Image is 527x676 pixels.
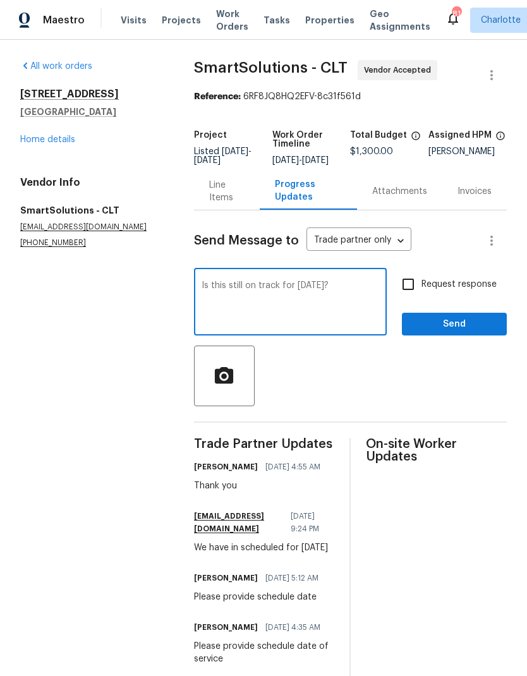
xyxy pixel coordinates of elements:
[428,147,507,156] div: [PERSON_NAME]
[305,14,354,27] span: Properties
[216,8,248,33] span: Work Orders
[306,231,411,251] div: Trade partner only
[275,178,342,203] div: Progress Updates
[194,541,335,554] div: We have in scheduled for [DATE]
[194,438,335,450] span: Trade Partner Updates
[222,147,248,156] span: [DATE]
[366,438,507,463] span: On-site Worker Updates
[194,92,241,101] b: Reference:
[43,14,85,27] span: Maestro
[194,156,221,165] span: [DATE]
[194,131,227,140] h5: Project
[411,131,421,147] span: The total cost of line items that have been proposed by Opendoor. This sum includes line items th...
[457,185,492,198] div: Invoices
[350,147,393,156] span: $1,300.00
[272,156,299,165] span: [DATE]
[20,204,164,217] h5: SmartSolutions - CLT
[302,156,329,165] span: [DATE]
[272,156,329,165] span: -
[121,14,147,27] span: Visits
[209,179,245,204] div: Line Items
[412,317,497,332] span: Send
[402,313,507,336] button: Send
[162,14,201,27] span: Projects
[202,281,379,325] textarea: Is this still on track for [DATE]?
[194,147,251,165] span: Listed
[263,16,290,25] span: Tasks
[194,461,258,473] h6: [PERSON_NAME]
[481,14,521,27] span: Charlotte
[194,60,348,75] span: SmartSolutions - CLT
[194,234,299,247] span: Send Message to
[20,176,164,189] h4: Vendor Info
[452,8,461,20] div: 81
[194,621,258,634] h6: [PERSON_NAME]
[265,461,320,473] span: [DATE] 4:55 AM
[291,510,327,535] span: [DATE] 9:24 PM
[194,591,326,603] div: Please provide schedule date
[194,640,335,665] div: Please provide schedule date of service
[194,480,328,492] div: Thank you
[495,131,506,147] span: The hpm assigned to this work order.
[265,572,318,584] span: [DATE] 5:12 AM
[370,8,430,33] span: Geo Assignments
[20,62,92,71] a: All work orders
[20,135,75,144] a: Home details
[350,131,407,140] h5: Total Budget
[194,572,258,584] h6: [PERSON_NAME]
[194,147,251,165] span: -
[372,185,427,198] div: Attachments
[194,90,507,103] div: 6RF8JQ8HQ2EFV-8c31f561d
[265,621,320,634] span: [DATE] 4:35 AM
[428,131,492,140] h5: Assigned HPM
[272,131,351,148] h5: Work Order Timeline
[364,64,436,76] span: Vendor Accepted
[421,278,497,291] span: Request response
